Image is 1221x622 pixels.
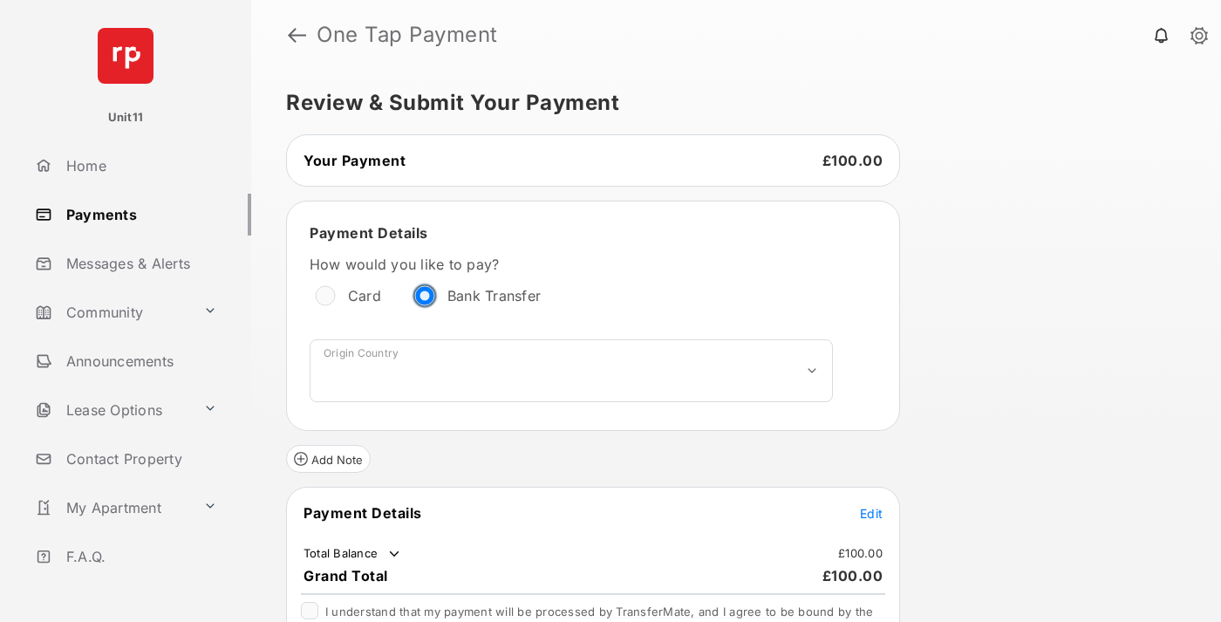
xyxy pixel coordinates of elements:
label: Bank Transfer [447,287,541,304]
label: How would you like to pay? [310,256,833,273]
button: Edit [860,504,883,522]
a: Announcements [28,340,251,382]
strong: One Tap Payment [317,24,498,45]
td: £100.00 [837,545,883,561]
a: Messages & Alerts [28,243,251,284]
span: £100.00 [822,567,883,584]
a: Lease Options [28,389,196,431]
span: Your Payment [304,152,406,169]
span: £100.00 [822,152,883,169]
img: svg+xml;base64,PHN2ZyB4bWxucz0iaHR0cDovL3d3dy53My5vcmcvMjAwMC9zdmciIHdpZHRoPSI2NCIgaGVpZ2h0PSI2NC... [98,28,153,84]
td: Total Balance [303,545,403,563]
a: Home [28,145,251,187]
span: Payment Details [304,504,422,522]
a: Contact Property [28,438,251,480]
span: Payment Details [310,224,428,242]
a: Community [28,291,196,333]
p: Unit11 [108,109,144,126]
h5: Review & Submit Your Payment [286,92,1172,113]
a: Payments [28,194,251,236]
button: Add Note [286,445,371,473]
span: Edit [860,506,883,521]
a: My Apartment [28,487,196,529]
span: Grand Total [304,567,388,584]
a: F.A.Q. [28,536,251,578]
label: Card [348,287,381,304]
